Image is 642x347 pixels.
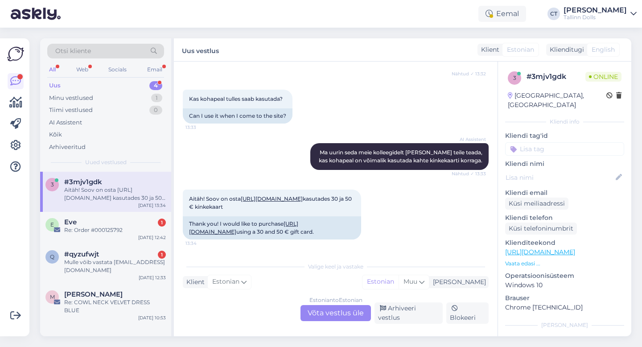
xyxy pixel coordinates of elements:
[7,45,24,62] img: Askly Logo
[49,81,61,90] div: Uus
[508,91,606,110] div: [GEOGRAPHIC_DATA], [GEOGRAPHIC_DATA]
[185,124,219,131] span: 13:33
[151,94,162,103] div: 1
[74,64,90,75] div: Web
[64,258,166,274] div: Mulle võib vastata [EMAIL_ADDRESS][DOMAIN_NAME]
[505,248,575,256] a: [URL][DOMAIN_NAME]
[189,95,283,102] span: Kas kohapeal tulles saab kasutada?
[592,45,615,54] span: English
[452,170,486,177] span: Nähtud ✓ 13:33
[513,74,516,81] span: 3
[158,219,166,227] div: 1
[107,64,128,75] div: Socials
[505,131,624,140] p: Kliendi tag'id
[85,158,127,166] span: Uued vestlused
[49,143,86,152] div: Arhiveeritud
[446,302,489,324] div: Blokeeri
[64,178,102,186] span: #3mjv1gdk
[50,253,54,260] span: q
[507,45,534,54] span: Estonian
[300,305,371,321] div: Võta vestlus üle
[64,218,77,226] span: Eve
[362,275,399,289] div: Estonian
[505,271,624,281] p: Operatsioonisüsteem
[185,240,219,247] span: 13:34
[453,136,486,143] span: AI Assistent
[51,181,54,188] span: 3
[64,298,166,314] div: Re: COWL NECK VELVET DRESS BLUE
[183,263,489,271] div: Valige keel ja vastake
[505,303,624,312] p: Chrome [TECHNICAL_ID]
[505,159,624,169] p: Kliendi nimi
[149,106,162,115] div: 0
[182,44,219,56] label: Uus vestlus
[505,335,624,344] p: Märkmed
[564,7,637,21] a: [PERSON_NAME]Tallinn Dolls
[64,250,99,258] span: #qyzufwjt
[505,260,624,268] p: Vaata edasi ...
[212,277,239,287] span: Estonian
[241,195,303,202] a: [URL][DOMAIN_NAME]
[506,173,614,182] input: Lisa nimi
[527,71,585,82] div: # 3mjv1gdk
[505,188,624,198] p: Kliendi email
[505,293,624,303] p: Brauser
[403,277,417,285] span: Muu
[138,202,166,209] div: [DATE] 13:34
[505,198,568,210] div: Küsi meiliaadressi
[374,302,443,324] div: Arhiveeri vestlus
[309,296,362,304] div: Estonian to Estonian
[585,72,621,82] span: Online
[478,6,526,22] div: Eemal
[49,118,82,127] div: AI Assistent
[139,274,166,281] div: [DATE] 12:33
[64,186,166,202] div: Aitäh! Soov on osta [URL][DOMAIN_NAME] kasutades 30 ja 50 € kinkekaart
[50,293,55,300] span: M
[49,130,62,139] div: Kõik
[452,70,486,77] span: Nähtud ✓ 13:32
[319,149,484,164] span: Ma uurin seda meie kolleegidelt [PERSON_NAME] teile teada, kas kohapeal on võimalik kasutada kaht...
[50,221,54,228] span: E
[505,321,624,329] div: [PERSON_NAME]
[189,195,353,210] span: Aitäh! Soov on osta kasutades 30 ja 50 € kinkekaart
[55,46,91,56] span: Otsi kliente
[505,213,624,223] p: Kliendi telefon
[183,277,205,287] div: Klient
[158,251,166,259] div: 1
[505,238,624,248] p: Klienditeekond
[477,45,499,54] div: Klient
[49,106,93,115] div: Tiimi vestlused
[149,81,162,90] div: 4
[505,118,624,126] div: Kliendi info
[429,277,486,287] div: [PERSON_NAME]
[145,64,164,75] div: Email
[138,234,166,241] div: [DATE] 12:42
[64,226,166,234] div: Re: Order #000125792
[505,223,577,235] div: Küsi telefoninumbrit
[138,314,166,321] div: [DATE] 10:53
[546,45,584,54] div: Klienditugi
[505,142,624,156] input: Lisa tag
[564,7,627,14] div: [PERSON_NAME]
[64,290,123,298] span: Mirjam Lauringson
[505,281,624,290] p: Windows 10
[183,216,361,240] div: Thank you! I would like to purchase using a 30 and 50 € gift card.
[49,94,93,103] div: Minu vestlused
[547,8,560,20] div: CT
[47,64,58,75] div: All
[564,14,627,21] div: Tallinn Dolls
[183,108,292,124] div: Can I use it when I come to the site?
